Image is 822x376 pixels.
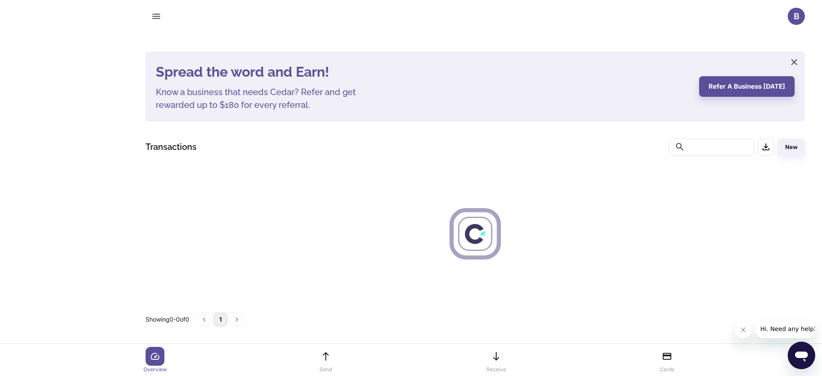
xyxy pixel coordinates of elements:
[788,342,815,369] iframe: Button to launch messaging window
[481,347,512,373] a: Receive
[143,366,167,373] p: Overview
[146,140,197,153] h1: Transactions
[660,366,674,373] p: Cards
[735,321,752,338] iframe: Close message
[156,86,370,111] h5: Know a business that needs Cedar? Refer and get rewarded up to $180 for every referral.
[755,319,815,338] iframe: Message from company
[310,347,341,373] a: Send
[788,8,805,25] button: B
[652,347,682,373] a: Cards
[5,6,62,13] span: Hi. Need any help?
[214,313,227,326] button: page 1
[699,76,795,97] button: Refer a business [DATE]
[196,313,245,326] nav: pagination navigation
[146,315,189,324] p: Showing 0-0 of 0
[777,139,805,155] button: New
[319,366,332,373] p: Send
[156,62,689,82] h4: Spread the word and Earn!
[140,347,170,373] a: Overview
[486,366,506,373] p: Receive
